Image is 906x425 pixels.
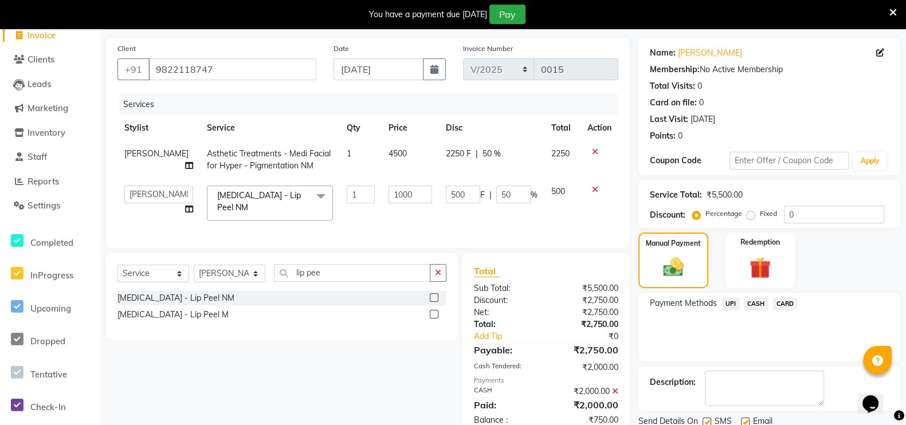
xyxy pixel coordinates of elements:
span: 1 [347,148,351,159]
span: [MEDICAL_DATA] - Lip Peel NM [217,190,301,213]
div: CASH [465,385,546,398]
a: Marketing [3,102,97,115]
a: Add Tip [465,330,559,343]
div: Net: [465,306,546,318]
label: Invoice Number [463,44,513,54]
div: ₹2,750.00 [546,343,627,357]
span: [PERSON_NAME] [124,148,189,159]
th: Stylist [117,115,200,141]
div: Payable: [465,343,546,357]
div: Last Visit: [650,113,688,125]
a: Settings [3,199,97,213]
div: Card on file: [650,97,697,109]
div: [DATE] [691,113,715,125]
div: ₹0 [560,330,627,343]
div: Payments [474,376,618,385]
span: | [476,148,478,160]
span: | [489,189,492,201]
span: Invoice [28,30,56,41]
label: Percentage [705,208,742,219]
label: Client [117,44,136,54]
div: 0 [678,130,683,142]
div: ₹5,500.00 [707,189,743,201]
span: InProgress [30,270,73,281]
div: ₹2,750.00 [546,318,627,330]
span: Settings [28,200,60,211]
img: _cash.svg [657,255,690,279]
div: Membership: [650,64,700,76]
th: Price [382,115,438,141]
div: Description: [650,376,696,388]
div: You have a payment due [DATE] [369,9,487,21]
div: Service Total: [650,189,702,201]
div: ₹5,500.00 [546,282,627,294]
span: Dropped [30,336,65,347]
div: ₹2,750.00 [546,294,627,306]
span: Tentative [30,369,67,380]
span: Completed [30,237,73,248]
label: Manual Payment [646,238,701,249]
div: No Active Membership [650,64,889,76]
div: Discount: [465,294,546,306]
div: [MEDICAL_DATA] - Lip Peel M [117,309,229,321]
a: Invoice [3,29,97,42]
a: Inventory [3,127,97,140]
span: F [480,189,485,201]
span: Total [474,265,500,277]
th: Service [200,115,340,141]
span: Check-In [30,402,66,412]
span: Reports [28,176,59,187]
span: Leads [28,78,51,89]
div: 0 [697,80,702,92]
img: _gift.svg [743,254,778,281]
div: Sub Total: [465,282,546,294]
span: Staff [28,151,47,162]
span: UPI [721,297,739,310]
div: Discount: [650,209,685,221]
span: 4500 [389,148,407,159]
span: 2250 F [446,148,471,160]
div: ₹2,750.00 [546,306,627,318]
div: Services [119,94,627,115]
span: Payment Methods [650,297,717,309]
iframe: chat widget [858,379,895,414]
a: x [248,202,253,213]
th: Total [544,115,581,141]
input: Search by Name/Mobile/Email/Code [148,58,316,80]
div: ₹2,000.00 [546,385,627,398]
span: Asthetic Treatments - Medi Facial for Hyper - Pigmentation NM [207,148,331,171]
span: 2250 [551,148,570,159]
div: [MEDICAL_DATA] - Lip Peel NM [117,292,234,304]
a: Clients [3,53,97,66]
label: Fixed [760,208,777,219]
span: CASH [744,297,768,310]
th: Action [581,115,618,141]
label: Redemption [740,237,780,247]
div: 0 [699,97,704,109]
div: Paid: [465,398,546,412]
span: Marketing [28,103,68,113]
span: CARD [773,297,798,310]
span: 50 % [483,148,501,160]
button: +91 [117,58,150,80]
div: ₹2,000.00 [546,361,627,373]
input: Enter Offer / Coupon Code [729,152,849,170]
span: Upcoming [30,303,71,314]
a: Reports [3,175,97,188]
a: Staff [3,151,97,164]
a: [PERSON_NAME] [678,47,742,59]
div: Coupon Code [650,155,729,167]
span: 500 [551,186,565,196]
th: Qty [340,115,382,141]
th: Disc [439,115,544,141]
label: Date [334,44,349,54]
button: Apply [853,152,886,170]
div: Name: [650,47,676,59]
div: Cash Tendered: [465,361,546,373]
div: Total: [465,318,546,330]
input: Search or Scan [274,264,430,282]
div: Total Visits: [650,80,695,92]
button: Pay [489,5,525,24]
span: Inventory [28,127,65,138]
a: Leads [3,78,97,91]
